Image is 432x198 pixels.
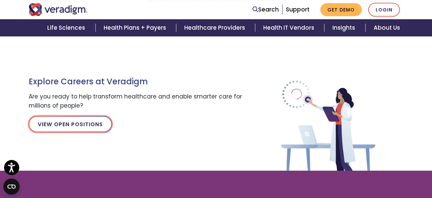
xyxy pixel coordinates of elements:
[29,92,243,110] p: Are you ready to help transform healthcare and enable smarter care for millions of people?
[286,5,309,13] a: Support
[96,19,176,36] a: Health Plans + Payers
[3,178,20,195] button: Open CMP widget
[252,5,279,14] a: Search
[366,19,408,36] a: About Us
[324,19,365,36] a: Insights
[368,3,400,17] a: Login
[29,116,112,132] a: View Open Positions
[29,77,243,87] h3: Explore Careers at Veradigm
[29,3,88,16] img: Veradigm logo
[320,3,362,16] a: Get Demo
[176,19,255,36] a: Healthcare Providers
[255,19,324,36] a: Health IT Vendors
[39,19,95,36] a: Life Sciences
